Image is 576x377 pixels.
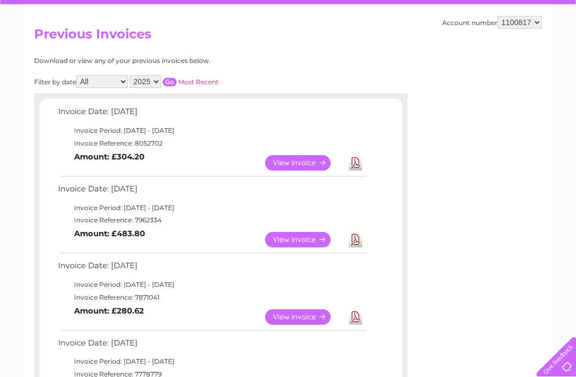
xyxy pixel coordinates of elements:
[349,232,362,247] a: Download
[415,45,438,53] a: Energy
[55,336,367,356] td: Invoice Date: [DATE]
[483,45,499,53] a: Blog
[20,28,75,60] img: logo.png
[55,214,367,227] td: Invoice Reference: 7962334
[55,291,367,304] td: Invoice Reference: 7871041
[74,306,144,316] b: Amount: £280.62
[34,75,314,88] div: Filter by date
[55,202,367,214] td: Invoice Period: [DATE] - [DATE]
[34,27,542,47] h2: Previous Invoices
[265,309,343,325] a: View
[442,16,542,29] div: Account number
[74,152,145,162] b: Amount: £304.20
[388,45,409,53] a: Water
[375,5,449,19] a: 0333 014 3131
[349,309,362,325] a: Download
[55,182,367,202] td: Invoice Date: [DATE]
[349,155,362,171] a: Download
[505,45,531,53] a: Contact
[265,155,343,171] a: View
[178,78,219,86] a: Most Recent
[37,6,541,52] div: Clear Business is a trading name of Verastar Limited (registered in [GEOGRAPHIC_DATA] No. 3667643...
[34,57,314,65] div: Download or view any of your previous invoices below.
[55,137,367,150] td: Invoice Reference: 8052702
[265,232,343,247] a: View
[74,229,145,238] b: Amount: £483.80
[55,124,367,137] td: Invoice Period: [DATE] - [DATE]
[541,45,566,53] a: Log out
[55,355,367,368] td: Invoice Period: [DATE] - [DATE]
[445,45,477,53] a: Telecoms
[55,259,367,278] td: Invoice Date: [DATE]
[55,105,367,124] td: Invoice Date: [DATE]
[55,278,367,291] td: Invoice Period: [DATE] - [DATE]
